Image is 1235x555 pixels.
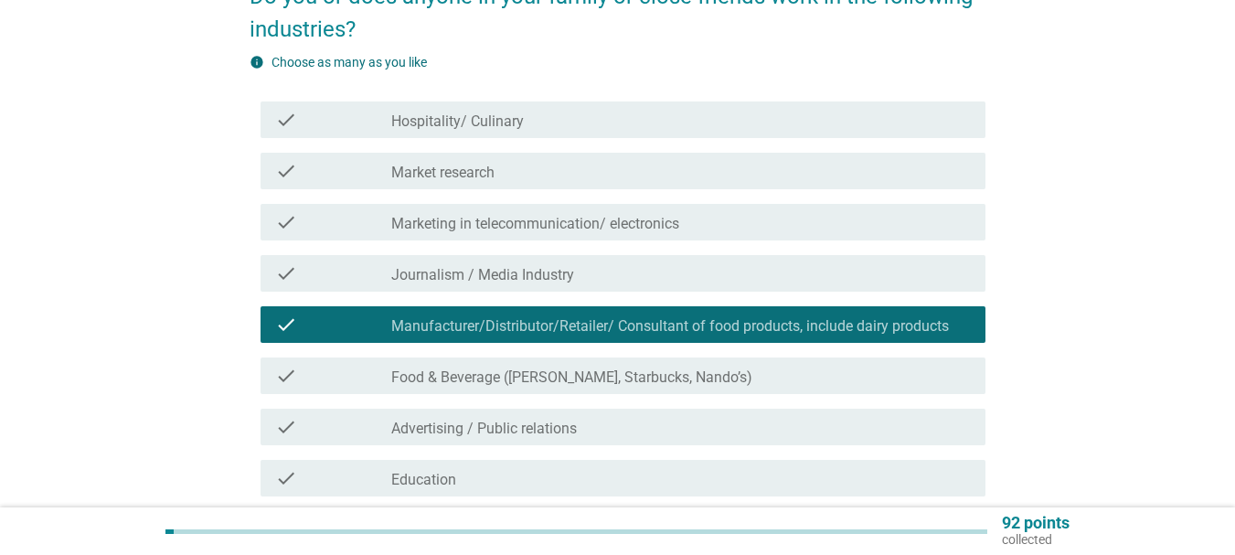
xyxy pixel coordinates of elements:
[271,55,427,69] label: Choose as many as you like
[391,112,524,131] label: Hospitality/ Culinary
[275,467,297,489] i: check
[250,55,264,69] i: info
[391,471,456,489] label: Education
[275,211,297,233] i: check
[391,164,495,182] label: Market research
[1002,515,1070,531] p: 92 points
[391,368,752,387] label: Food & Beverage ([PERSON_NAME], Starbucks, Nando’s)
[275,365,297,387] i: check
[275,416,297,438] i: check
[391,317,949,336] label: Manufacturer/Distributor/Retailer/ Consultant of food products, include dairy products
[391,215,679,233] label: Marketing in telecommunication/ electronics
[391,420,577,438] label: Advertising / Public relations
[1002,531,1070,548] p: collected
[275,314,297,336] i: check
[275,262,297,284] i: check
[275,160,297,182] i: check
[391,266,574,284] label: Journalism / Media Industry
[275,109,297,131] i: check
